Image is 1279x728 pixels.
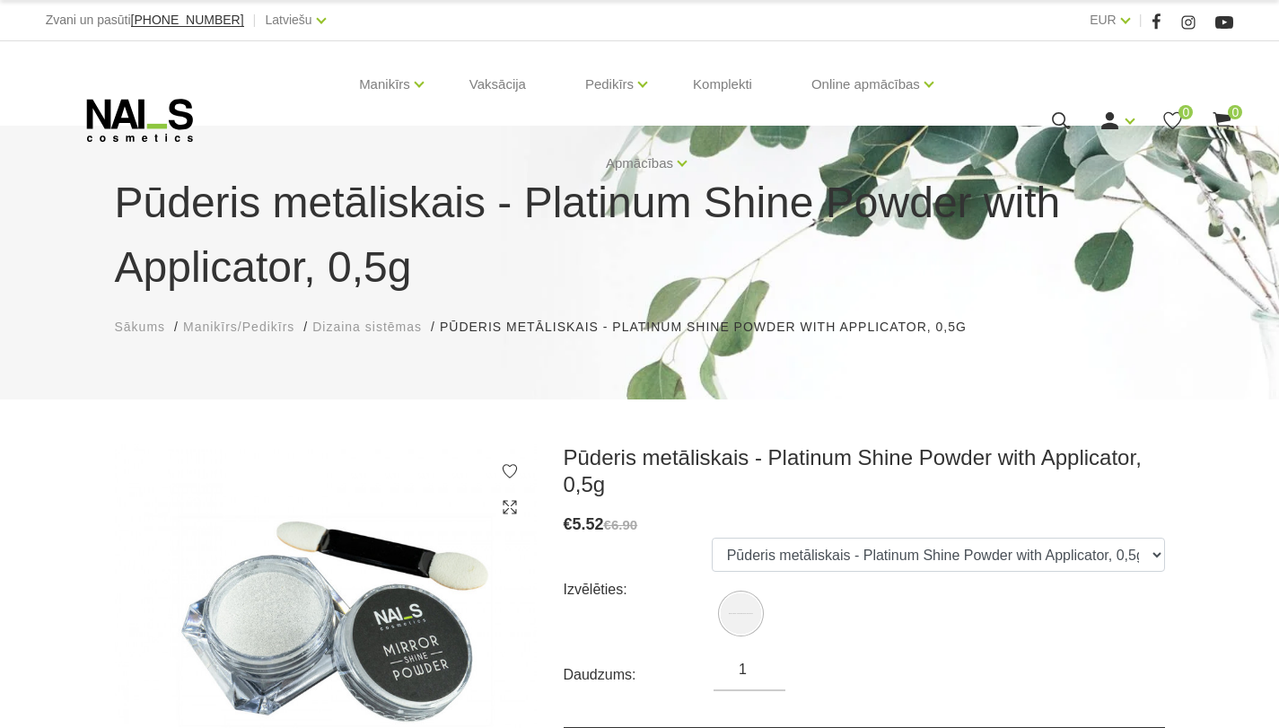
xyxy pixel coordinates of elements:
a: EUR [1090,9,1117,31]
a: Manikīrs/Pedikīrs [183,318,294,337]
a: 0 [1161,110,1184,132]
a: [PHONE_NUMBER] [131,13,244,27]
a: Vaksācija [455,41,540,127]
span: Sākums [115,320,166,334]
span: 0 [1178,105,1193,119]
span: Dizaina sistēmas [312,320,422,334]
h1: Pūderis metāliskais - Platinum Shine Powder with Applicator, 0,5g [115,171,1165,300]
span: | [253,9,257,31]
img: Pūderis metāliskais - Platinum Shine Powder with Applicator, 0,5g [721,593,761,634]
a: Dizaina sistēmas [312,318,422,337]
span: Manikīrs/Pedikīrs [183,320,294,334]
a: Komplekti [679,41,767,127]
a: Online apmācības [811,48,920,120]
span: € [564,515,573,533]
h3: Pūderis metāliskais - Platinum Shine Powder with Applicator, 0,5g [564,444,1165,498]
a: Apmācības [606,127,673,199]
s: €6.90 [604,517,638,532]
span: | [1139,9,1143,31]
a: Pedikīrs [585,48,634,120]
div: Daudzums: [564,661,714,689]
a: Sākums [115,318,166,337]
a: 0 [1211,110,1233,132]
div: Zvani un pasūti [46,9,244,31]
li: Pūderis metāliskais - Platinum Shine Powder with Applicator, 0,5g [440,318,985,337]
span: 5.52 [573,515,604,533]
a: Latviešu [266,9,312,31]
div: Izvēlēties: [564,575,712,604]
a: Manikīrs [359,48,410,120]
span: 0 [1228,105,1242,119]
